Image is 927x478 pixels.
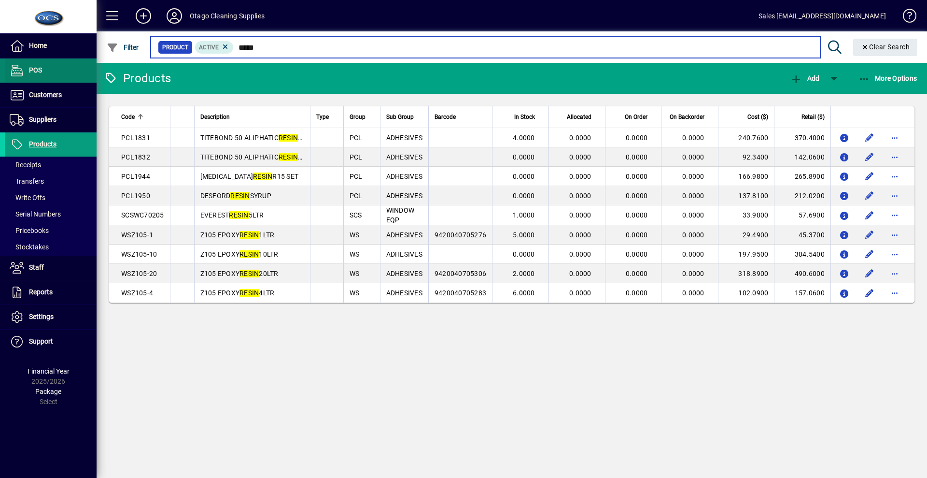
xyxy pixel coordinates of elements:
[279,153,298,161] em: RESIN
[626,173,648,180] span: 0.0000
[200,211,264,219] span: EVEREST 5LTR
[801,112,825,122] span: Retail ($)
[162,43,188,52] span: Product
[121,153,150,161] span: PCL1832
[386,192,422,200] span: ADHESIVES
[5,83,97,107] a: Customers
[569,134,591,142] span: 0.0000
[569,173,591,180] span: 0.0000
[435,231,486,239] span: 9420040705276
[626,250,648,258] span: 0.0000
[279,134,298,142] em: RESIN
[386,250,422,258] span: ADHESIVES
[5,58,97,83] a: POS
[887,207,902,223] button: More options
[121,112,164,122] div: Code
[386,112,422,122] div: Sub Group
[5,305,97,329] a: Settings
[718,225,774,245] td: 29.4900
[718,245,774,264] td: 197.9500
[774,128,830,147] td: 370.4000
[350,192,363,200] span: PCL
[5,34,97,58] a: Home
[861,43,910,51] span: Clear Search
[569,231,591,239] span: 0.0000
[569,289,591,297] span: 0.0000
[670,112,704,122] span: On Backorder
[5,222,97,239] a: Pricebooks
[350,134,363,142] span: PCL
[10,243,49,251] span: Stocktakes
[513,173,535,180] span: 0.0000
[199,44,219,51] span: Active
[513,192,535,200] span: 0.0000
[386,153,422,161] span: ADHESIVES
[10,227,49,234] span: Pricebooks
[718,167,774,186] td: 166.9800
[10,210,61,218] span: Serial Numbers
[626,231,648,239] span: 0.0000
[718,186,774,205] td: 137.8100
[514,112,535,122] span: In Stock
[5,256,97,280] a: Staff
[239,250,259,258] em: RESIN
[887,266,902,281] button: More options
[887,149,902,165] button: More options
[350,112,374,122] div: Group
[200,134,318,142] span: TITEBOND 50 ALIPHATIC 20LTR
[682,134,704,142] span: 0.0000
[29,288,53,296] span: Reports
[758,8,886,24] div: Sales [EMAIL_ADDRESS][DOMAIN_NAME]
[774,186,830,205] td: 212.0200
[611,112,657,122] div: On Order
[887,188,902,203] button: More options
[386,112,414,122] span: Sub Group
[386,206,415,224] span: WINDOW EQP
[862,227,877,243] button: Edit
[104,39,141,56] button: Filter
[626,270,648,277] span: 0.0000
[5,108,97,132] a: Suppliers
[239,289,259,297] em: RESIN
[718,128,774,147] td: 240.7600
[862,130,877,145] button: Edit
[862,188,877,203] button: Edit
[200,289,275,297] span: Z105 EPOXY 4LTR
[862,149,877,165] button: Edit
[5,206,97,222] a: Serial Numbers
[626,211,648,219] span: 0.0000
[625,112,647,122] span: On Order
[858,74,917,82] span: More Options
[682,153,704,161] span: 0.0000
[788,70,822,87] button: Add
[10,194,45,202] span: Write Offs
[29,140,56,148] span: Products
[128,7,159,25] button: Add
[569,192,591,200] span: 0.0000
[567,112,591,122] span: Allocated
[774,167,830,186] td: 265.8900
[569,270,591,277] span: 0.0000
[350,289,360,297] span: WS
[121,250,157,258] span: WSZ105-10
[774,205,830,225] td: 57.6900
[887,169,902,184] button: More options
[747,112,768,122] span: Cost ($)
[28,367,70,375] span: Financial Year
[200,112,230,122] span: Description
[774,245,830,264] td: 304.5400
[718,283,774,303] td: 102.0900
[667,112,713,122] div: On Backorder
[682,173,704,180] span: 0.0000
[5,239,97,255] a: Stocktakes
[29,337,53,345] span: Support
[200,153,314,161] span: TITEBOND 50 ALIPHATIC 5LTR
[386,134,422,142] span: ADHESIVES
[887,227,902,243] button: More options
[862,285,877,301] button: Edit
[121,289,153,297] span: WSZ105-4
[718,147,774,167] td: 92.3400
[774,147,830,167] td: 142.0600
[5,280,97,304] a: Reports
[200,270,279,277] span: Z105 EPOXY 20LTR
